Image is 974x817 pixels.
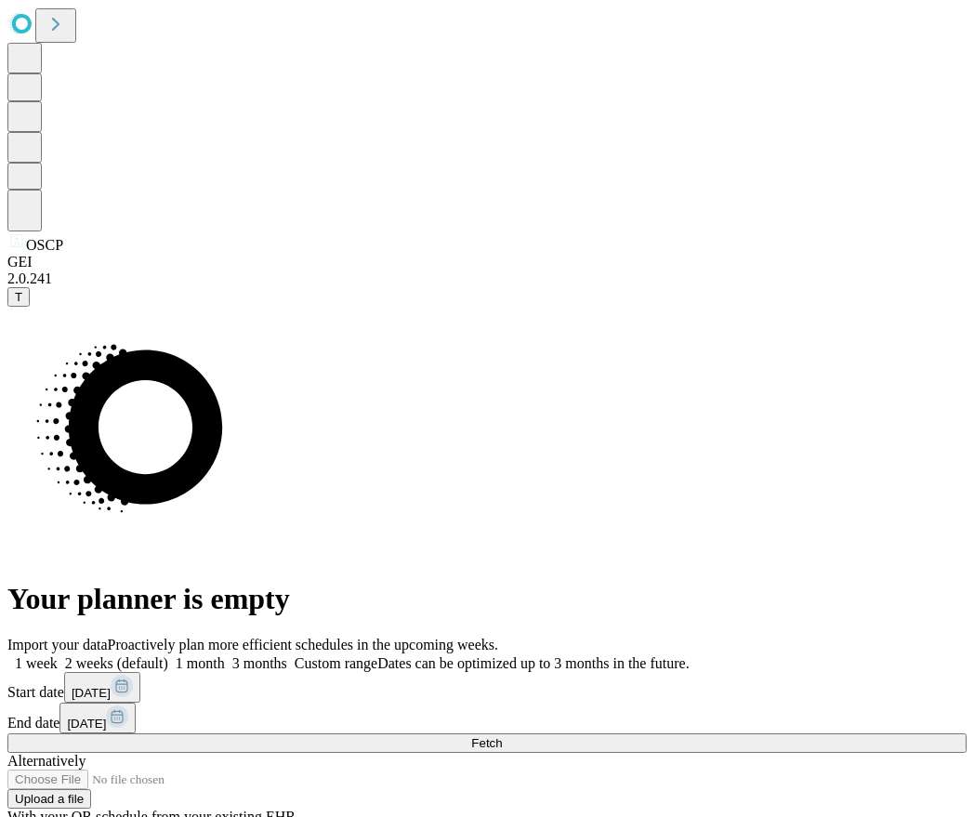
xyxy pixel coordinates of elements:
[176,655,225,671] span: 1 month
[232,655,287,671] span: 3 months
[67,717,106,731] span: [DATE]
[7,672,967,703] div: Start date
[7,582,967,616] h1: Your planner is empty
[15,290,22,304] span: T
[72,686,111,700] span: [DATE]
[26,237,63,253] span: OSCP
[295,655,377,671] span: Custom range
[65,655,168,671] span: 2 weeks (default)
[7,703,967,733] div: End date
[7,254,967,270] div: GEI
[7,753,86,769] span: Alternatively
[59,703,136,733] button: [DATE]
[15,655,58,671] span: 1 week
[64,672,140,703] button: [DATE]
[7,270,967,287] div: 2.0.241
[471,736,502,750] span: Fetch
[7,789,91,809] button: Upload a file
[108,637,498,652] span: Proactively plan more efficient schedules in the upcoming weeks.
[7,733,967,753] button: Fetch
[7,637,108,652] span: Import your data
[377,655,689,671] span: Dates can be optimized up to 3 months in the future.
[7,287,30,307] button: T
